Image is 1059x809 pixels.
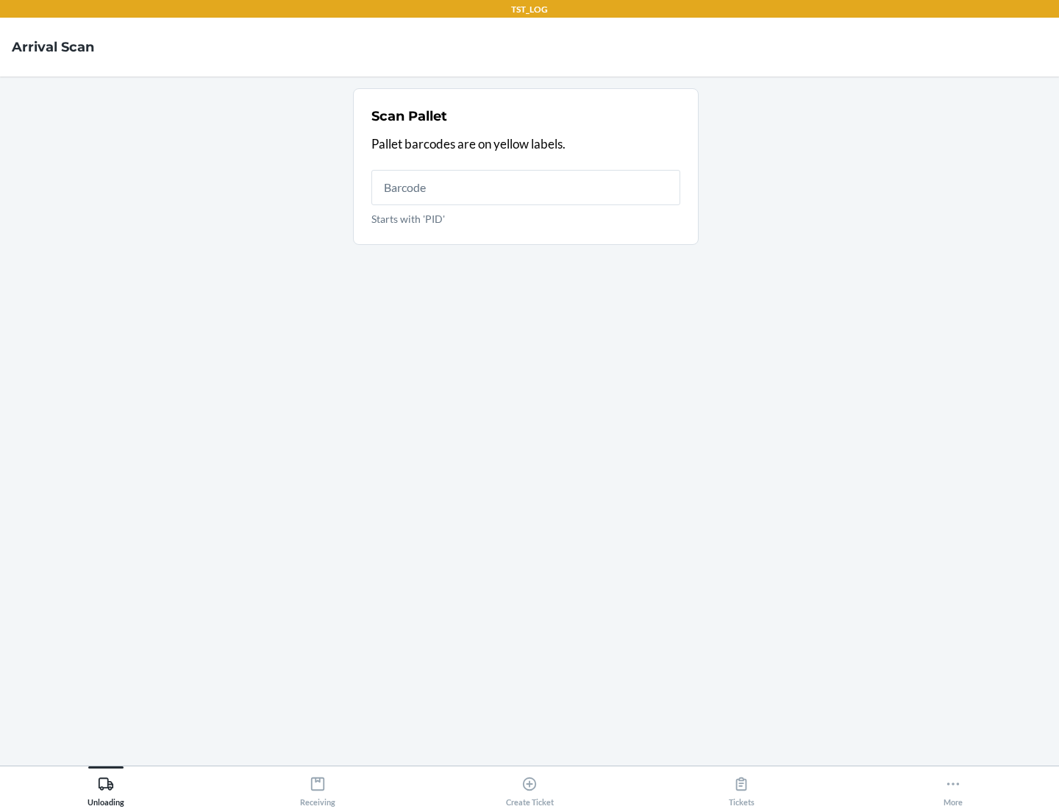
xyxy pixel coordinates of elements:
[729,770,755,807] div: Tickets
[88,770,124,807] div: Unloading
[506,770,554,807] div: Create Ticket
[371,211,680,227] p: Starts with 'PID'
[847,766,1059,807] button: More
[635,766,847,807] button: Tickets
[424,766,635,807] button: Create Ticket
[300,770,335,807] div: Receiving
[511,3,548,16] p: TST_LOG
[944,770,963,807] div: More
[371,135,680,154] p: Pallet barcodes are on yellow labels.
[371,170,680,205] input: Starts with 'PID'
[371,107,447,126] h2: Scan Pallet
[12,38,94,57] h4: Arrival Scan
[212,766,424,807] button: Receiving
